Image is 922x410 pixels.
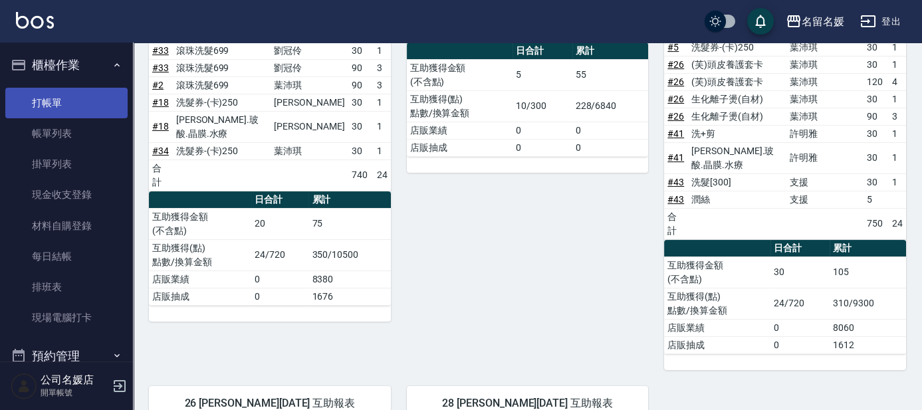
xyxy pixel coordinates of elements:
[251,239,308,270] td: 24/720
[889,90,906,108] td: 1
[780,8,850,35] button: 名留名媛
[374,159,391,191] td: 24
[374,42,391,59] td: 1
[348,94,374,111] td: 30
[173,94,271,111] td: 洗髮券-(卡)250
[41,387,108,399] p: 開單帳號
[770,319,830,336] td: 0
[374,111,391,142] td: 1
[864,208,889,239] td: 750
[271,76,348,94] td: 葉沛琪
[747,8,774,35] button: save
[308,270,390,288] td: 8380
[5,302,128,333] a: 現場電腦打卡
[864,56,889,73] td: 30
[5,272,128,302] a: 排班表
[251,270,308,288] td: 0
[786,39,864,56] td: 葉沛琪
[802,13,844,30] div: 名留名媛
[786,73,864,90] td: 葉沛琪
[688,191,786,208] td: 潤絲
[572,59,649,90] td: 55
[165,397,375,410] span: 26 [PERSON_NAME][DATE] 互助報表
[513,90,572,122] td: 10/300
[11,373,37,399] img: Person
[152,121,169,132] a: #18
[664,240,906,354] table: a dense table
[173,111,271,142] td: [PERSON_NAME].玻酸.晶膜.水療
[149,159,173,191] td: 合計
[251,288,308,305] td: 0
[348,159,374,191] td: 740
[889,125,906,142] td: 1
[407,43,649,157] table: a dense table
[667,152,684,163] a: #41
[374,94,391,111] td: 1
[864,90,889,108] td: 30
[864,191,889,208] td: 5
[572,90,649,122] td: 228/6840
[513,43,572,60] th: 日合計
[308,239,390,270] td: 350/10500
[348,76,374,94] td: 90
[667,128,684,139] a: #41
[5,211,128,241] a: 材料自購登錄
[770,336,830,354] td: 0
[173,42,271,59] td: 滾珠洗髮699
[855,9,906,34] button: 登出
[271,111,348,142] td: [PERSON_NAME]
[667,76,684,87] a: #26
[770,256,830,288] td: 30
[251,191,308,209] th: 日合計
[770,288,830,319] td: 24/720
[374,142,391,159] td: 1
[348,42,374,59] td: 30
[407,122,513,139] td: 店販業績
[152,97,169,108] a: #18
[173,59,271,76] td: 滾珠洗髮699
[149,191,391,306] table: a dense table
[664,319,770,336] td: 店販業績
[271,142,348,159] td: 葉沛琪
[149,208,251,239] td: 互助獲得金額 (不含點)
[308,208,390,239] td: 75
[5,149,128,179] a: 掛單列表
[572,122,649,139] td: 0
[152,80,164,90] a: #2
[770,240,830,257] th: 日合計
[864,39,889,56] td: 30
[688,39,786,56] td: 洗髮券-(卡)250
[173,142,271,159] td: 洗髮券-(卡)250
[308,288,390,305] td: 1676
[688,125,786,142] td: 洗+剪
[41,373,108,387] h5: 公司名媛店
[830,319,906,336] td: 8060
[688,108,786,125] td: 生化離子燙(自材)
[407,90,513,122] td: 互助獲得(點) 點數/換算金額
[513,122,572,139] td: 0
[830,240,906,257] th: 累計
[152,62,169,73] a: #33
[830,288,906,319] td: 310/9300
[889,108,906,125] td: 3
[889,142,906,173] td: 1
[149,239,251,270] td: 互助獲得(點) 點數/換算金額
[572,43,649,60] th: 累計
[864,73,889,90] td: 120
[667,94,684,104] a: #26
[889,173,906,191] td: 1
[251,208,308,239] td: 20
[786,125,864,142] td: 許明雅
[423,397,633,410] span: 28 [PERSON_NAME][DATE] 互助報表
[271,94,348,111] td: [PERSON_NAME]
[667,194,684,205] a: #43
[786,56,864,73] td: 葉沛琪
[889,39,906,56] td: 1
[572,139,649,156] td: 0
[786,108,864,125] td: 葉沛琪
[5,118,128,149] a: 帳單列表
[786,191,864,208] td: 支援
[5,88,128,118] a: 打帳單
[889,73,906,90] td: 4
[864,108,889,125] td: 90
